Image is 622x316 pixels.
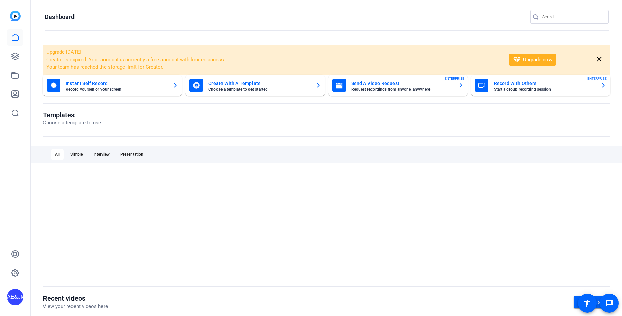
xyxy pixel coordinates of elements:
span: Upgrade [DATE] [46,49,81,55]
button: Upgrade now [509,54,556,66]
mat-icon: accessibility [583,299,591,307]
div: Interview [89,149,114,160]
h1: Dashboard [45,13,75,21]
div: All [51,149,64,160]
p: Choose a template to use [43,119,101,127]
a: Go to library [574,296,610,308]
input: Search [542,13,603,21]
img: blue-gradient.svg [10,11,21,21]
mat-card-subtitle: Request recordings from anyone, anywhere [351,87,453,91]
mat-card-subtitle: Choose a template to get started [208,87,310,91]
li: Your team has reached the storage limit for Creator. [46,63,500,71]
mat-card-title: Send A Video Request [351,79,453,87]
h1: Recent videos [43,294,108,303]
div: Presentation [116,149,147,160]
h1: Templates [43,111,101,119]
mat-card-title: Create With A Template [208,79,310,87]
div: AE&JMLDBRP [7,289,23,305]
mat-icon: message [605,299,613,307]
span: ENTERPRISE [445,76,464,81]
mat-card-title: Record With Others [494,79,595,87]
span: ENTERPRISE [587,76,607,81]
button: Instant Self RecordRecord yourself or your screen [43,75,182,96]
mat-card-subtitle: Start a group recording session [494,87,595,91]
p: View your recent videos here [43,303,108,310]
mat-card-title: Instant Self Record [66,79,167,87]
button: Record With OthersStart a group recording sessionENTERPRISE [471,75,610,96]
button: Create With A TemplateChoose a template to get started [185,75,325,96]
mat-icon: close [595,55,603,64]
li: Creator is expired. Your account is currently a free account with limited access. [46,56,500,64]
mat-icon: diamond [513,56,521,64]
mat-card-subtitle: Record yourself or your screen [66,87,167,91]
div: Simple [66,149,87,160]
button: Send A Video RequestRequest recordings from anyone, anywhereENTERPRISE [328,75,468,96]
